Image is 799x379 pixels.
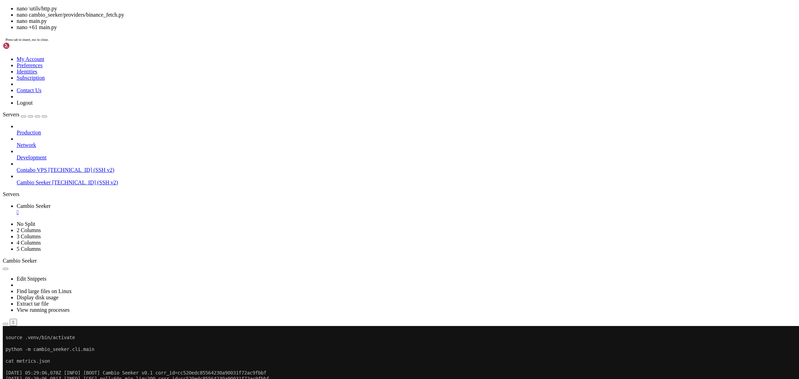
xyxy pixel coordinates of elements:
[17,167,47,173] span: Contabo VPS
[17,155,46,160] span: Development
[12,320,14,325] div: 
[17,227,41,233] a: 2 Columns
[3,109,707,115] x-row: timeout=httpx.Timeout(CONNECT_TIMEOUT, READ_TIMEOUT, WRITE_TIMEOUT, tid),
[52,179,118,185] span: [TECHNICAL_ID] (SSH v2)
[6,38,49,42] span: Press tab to insert, esc to close.
[17,24,796,30] li: nano +61 main.py
[17,209,796,215] a: 
[17,240,41,246] a: 4 Columns
[17,307,70,313] a: View running processes
[3,144,707,150] x-row: "buy": 216.23333333333332,
[17,130,41,135] span: Production
[3,20,707,26] x-row: python -m cambio_seeker.cli.main
[17,12,796,18] li: nano cambio_seeker/providers/binance_fetch.py
[17,203,796,215] a: Cambio Seeker
[3,262,707,268] x-row: "500": null,
[3,215,707,221] x-row: }
[3,274,707,280] x-row: },
[17,6,796,12] li: nano \utils/http.py
[3,185,707,191] x-row: "sell": 431.9272125723739
[3,121,707,126] x-row: TypeError: Timeout.__init__() takes from 1 to 2 positional arguments but 5 were given
[3,258,37,264] span: Cambio Seeker
[17,179,51,185] span: Cambio Seeker
[17,87,42,93] a: Contact Us
[17,203,51,209] span: Cambio Seeker
[17,221,35,227] a: No Split
[17,142,796,148] a: Network
[3,209,707,215] x-row: "sell": -0.9853733641262519
[3,297,707,303] x-row: "band": " ",
[17,294,59,300] a: Display disk usage
[17,288,72,294] a: Find large files on Linux
[17,155,796,161] a: Development
[3,227,707,232] x-row: "liq_top": 1940.0,
[3,168,707,174] x-row: "gaps": {
[3,250,707,256] x-row: "slippage_pct": {
[48,167,114,173] span: [TECHNICAL_ID] (SSH v2)
[3,244,707,250] x-row: "tend7d_pct": null,
[3,68,707,73] x-row: File "<frozen runpy>", line 88, in _run_code
[3,174,707,179] x-row: "bcv": {
[17,167,796,173] a: Contabo VPS [TECHNICAL_ID] (SSH v2)
[3,138,707,144] x-row: "rep": {
[3,115,707,121] x-row: ^^^^^^^^^^^^^^^^^^^^^^^^^^^^^^^^^^^^^^^^^^^^^^^^^^^^^^^^^^^^^^^^
[17,100,33,106] a: Logout
[3,150,707,156] x-row: "sell": 214.36666666666667
[17,130,796,136] a: Production
[3,291,707,297] x-row: "tech_index": 65,
[3,162,707,168] x-row: "spread_pct": 0.8707821489659364,
[3,191,707,197] x-row: },
[17,246,41,252] a: 5 Columns
[17,123,796,136] li: Production
[17,233,41,239] a: 3 Columns
[17,161,796,173] li: Contabo VPS [TECHNICAL_ID] (SSH v2)
[3,42,43,49] img: Shellngn
[17,148,796,161] li: Development
[10,319,17,326] button: 
[3,280,707,285] x-row: "rotation_15m_pct": null,
[3,197,707,203] x-row: "paralelo": {
[17,136,796,148] li: Network
[17,75,45,81] a: Subscription
[3,97,707,103] x-row: ^^^^^^^^^^^^^^^^^^^^^^^^^^^^^^^^^^^^^^^^^^^^^^^^^^^^^^^^
[3,203,707,209] x-row: "buy": -0.12317167051578704,
[17,142,36,148] span: Network
[3,62,707,68] x-row: File "<frozen runpy>", line 198, in _run_module_as_main
[3,303,707,309] x-row: "confidence": "media",
[3,256,707,262] x-row: "100": null,
[3,126,707,132] x-row: {
[3,268,707,274] x-row: "1000": null
[3,9,707,15] x-row: source .venv/bin/activate
[3,321,707,327] x-row: }(.venv) root@vmi2776932:/opt/cambio_seeker# nano \utils/http.py
[3,91,707,97] x-row: client = default_client(timeout_sec=cfg.timeout_sec, corr_id=cid)
[17,56,44,62] a: My Account
[17,179,796,186] a: Cambio Seeker [TECHNICAL_ID] (SSH v2)
[3,73,707,79] x-row: File "/opt/cambio_seeker/cambio_seeker/cli/main.py", line 233, in <module>
[3,79,707,85] x-row: main()
[3,50,707,56] x-row: [DATE] 05:29:06,081Z [INFO] [CFG] poll=60s min_liq=200 corr_id=cc520edc85564230a90031f72ac9fbbf
[3,85,707,91] x-row: File "/opt/cambio_seeker/cambio_seeker/cli/main.py", line 107, in main
[3,309,707,315] x-row: "status": "FRESH",
[3,315,707,321] x-row: "action": "comprar fraccionado"
[3,327,707,333] x-row: (.venv) root@vmi2776932:/opt/cambio_seeker# nano
[3,221,707,227] x-row: },
[17,18,796,24] li: nano main.py
[3,232,707,238] x-row: "vol6h_pct": null,
[3,156,707,162] x-row: },
[3,44,707,50] x-row: [DATE] 05:29:06,078Z [INFO] [BOOT] Cambio Seeker v0.1 corr_id=cc520edc85564230a90031f72ac9fbbf
[146,327,149,333] div: (49, 55)
[17,276,46,282] a: Edit Snippets
[3,191,796,197] div: Servers
[17,173,796,186] li: Cambio Seeker [TECHNICAL_ID] (SSH v2)
[3,179,707,185] x-row: "buy": 436.5591397849462,
[17,301,49,307] a: Extract tar file
[3,32,707,38] x-row: cat metrics.json
[3,132,707,138] x-row: "ts": "[DATE]T23:58:31Z",
[3,238,707,244] x-row: "micro1h_pct": null,
[3,56,707,62] x-row: Traceback (most recent call last):
[17,62,43,68] a: Preferences
[17,69,37,74] a: Identities
[3,112,19,117] span: Servers
[3,285,707,291] x-row: "concentration_pct": null,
